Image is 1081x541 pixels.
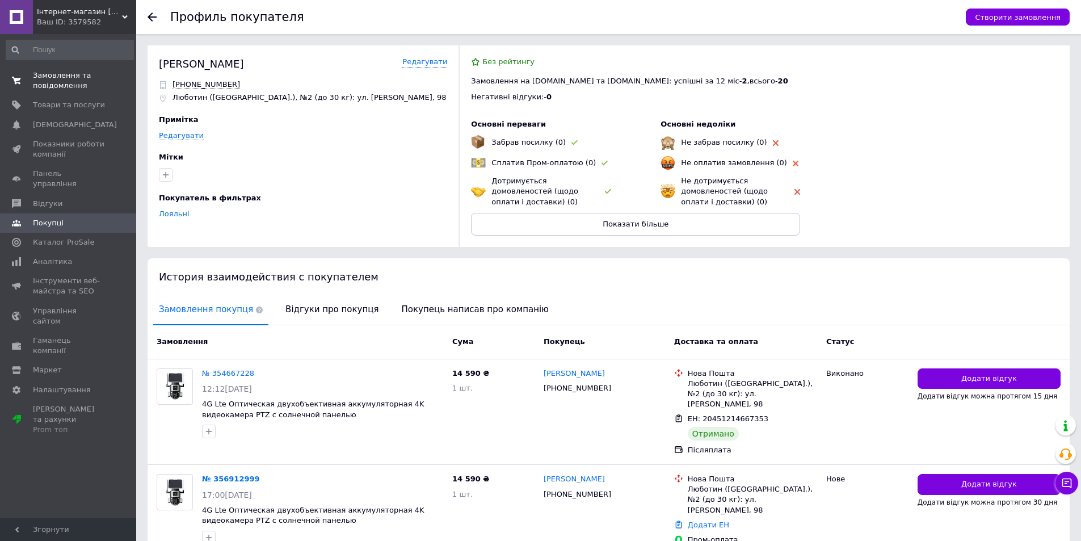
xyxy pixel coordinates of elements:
[159,131,204,140] a: Редагувати
[681,138,767,146] span: Не забрав посилку (0)
[482,57,535,66] span: Без рейтингу
[688,379,817,410] div: Люботин ([GEOGRAPHIC_DATA].), №2 (до 30 кг): ул. [PERSON_NAME], 98
[33,257,72,267] span: Аналітика
[33,169,105,189] span: Панель управління
[159,57,244,71] div: [PERSON_NAME]
[157,337,208,346] span: Замовлення
[826,337,855,346] span: Статус
[661,184,675,199] img: emoji
[33,385,91,395] span: Налаштування
[396,295,554,324] span: Покупець написав про компанію
[571,140,578,145] img: rating-tag-type
[975,13,1061,22] span: Створити замовлення
[688,521,729,529] a: Додати ЕН
[157,479,192,506] img: Фото товару
[778,77,788,85] span: 20
[961,374,1017,384] span: Додати відгук
[159,153,183,161] span: Мітки
[688,484,817,515] div: Люботин ([GEOGRAPHIC_DATA].), №2 (до 30 кг): ул. [PERSON_NAME], 98
[33,276,105,296] span: Інструменти веб-майстра та SEO
[541,381,613,396] div: [PHONE_NUMBER]
[452,490,473,498] span: 1 шт.
[202,384,252,393] span: 12:12[DATE]
[33,199,62,209] span: Відгуки
[491,177,578,206] span: Дотримується домовленостей (щодо оплати і доставки) (0)
[202,490,252,500] span: 17:00[DATE]
[37,17,136,27] div: Ваш ID: 3579582
[202,506,424,525] span: 4G Lte Оптическая двухобъективная аккумуляторная 4K видеокамера PTZ с солнечной панелью
[202,400,424,419] a: 4G Lte Оптическая двухобъективная аккумуляторная 4K видеокамера PTZ с солнечной панелью
[157,368,193,405] a: Фото товару
[159,271,378,283] span: История взаимодействия с покупателем
[681,158,786,167] span: Не оплатив замовлення (0)
[918,474,1061,495] button: Додати відгук
[826,368,908,379] div: Виконано
[170,10,304,24] h1: Профиль покупателя
[773,140,779,146] img: rating-tag-type
[202,475,260,483] a: № 356912999
[33,139,105,160] span: Показники роботи компанії
[452,475,489,483] span: 14 590 ₴
[33,100,105,110] span: Товари та послуги
[491,138,566,146] span: Забрав посилку (0)
[661,135,675,150] img: emoji
[918,392,1057,400] span: Додати відгук можна протягом 15 дня
[742,77,747,85] span: 2
[918,498,1057,506] span: Додати відгук можна протягом 30 дня
[452,384,473,392] span: 1 шт.
[1055,472,1078,494] button: Чат з покупцем
[157,474,193,510] a: Фото товару
[173,93,447,103] p: Люботин ([GEOGRAPHIC_DATA].), №2 (до 30 кг): ул. [PERSON_NAME], 98
[966,9,1070,26] button: Створити замовлення
[826,474,908,484] div: Нове
[280,295,384,324] span: Відгуки про покупця
[546,93,552,101] span: 0
[605,189,611,194] img: rating-tag-type
[471,184,486,199] img: emoji
[153,295,268,324] span: Замовлення покупця
[544,368,605,379] a: [PERSON_NAME]
[452,337,473,346] span: Cума
[544,474,605,485] a: [PERSON_NAME]
[148,12,157,22] div: Повернутися назад
[33,365,62,375] span: Маркет
[794,189,800,195] img: rating-tag-type
[33,425,105,435] div: Prom топ
[688,445,817,455] div: Післяплата
[471,213,800,236] button: Показати більше
[202,369,254,378] a: № 354667228
[491,158,596,167] span: Сплатив Пром-оплатою (0)
[961,479,1017,490] span: Додати відгук
[688,368,817,379] div: Нова Пошта
[33,120,117,130] span: [DEMOGRAPHIC_DATA]
[471,93,546,101] span: Негативні відгуки: -
[602,161,608,166] img: rating-tag-type
[157,373,192,400] img: Фото товару
[159,209,190,218] a: Лояльні
[33,306,105,326] span: Управління сайтом
[471,135,485,149] img: emoji
[33,335,105,356] span: Гаманець компанії
[471,120,546,128] span: Основні переваги
[37,7,122,17] span: Інтернет-магазин shotam.net
[793,161,798,166] img: rating-tag-type
[541,487,613,502] div: [PHONE_NUMBER]
[688,427,739,441] div: Отримано
[688,474,817,484] div: Нова Пошта
[471,156,486,170] img: emoji
[544,337,585,346] span: Покупець
[918,368,1061,389] button: Додати відгук
[173,80,240,89] span: Відправити SMS
[603,220,668,228] span: Показати більше
[159,115,199,124] span: Примітка
[681,177,768,206] span: Не дотримується домовленостей (щодо оплати і доставки) (0)
[33,70,105,91] span: Замовлення та повідомлення
[661,120,735,128] span: Основні недоліки
[452,369,489,378] span: 14 590 ₴
[33,237,94,248] span: Каталог ProSale
[33,404,105,435] span: [PERSON_NAME] та рахунки
[661,156,675,170] img: emoji
[402,57,447,68] a: Редагувати
[6,40,134,60] input: Пошук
